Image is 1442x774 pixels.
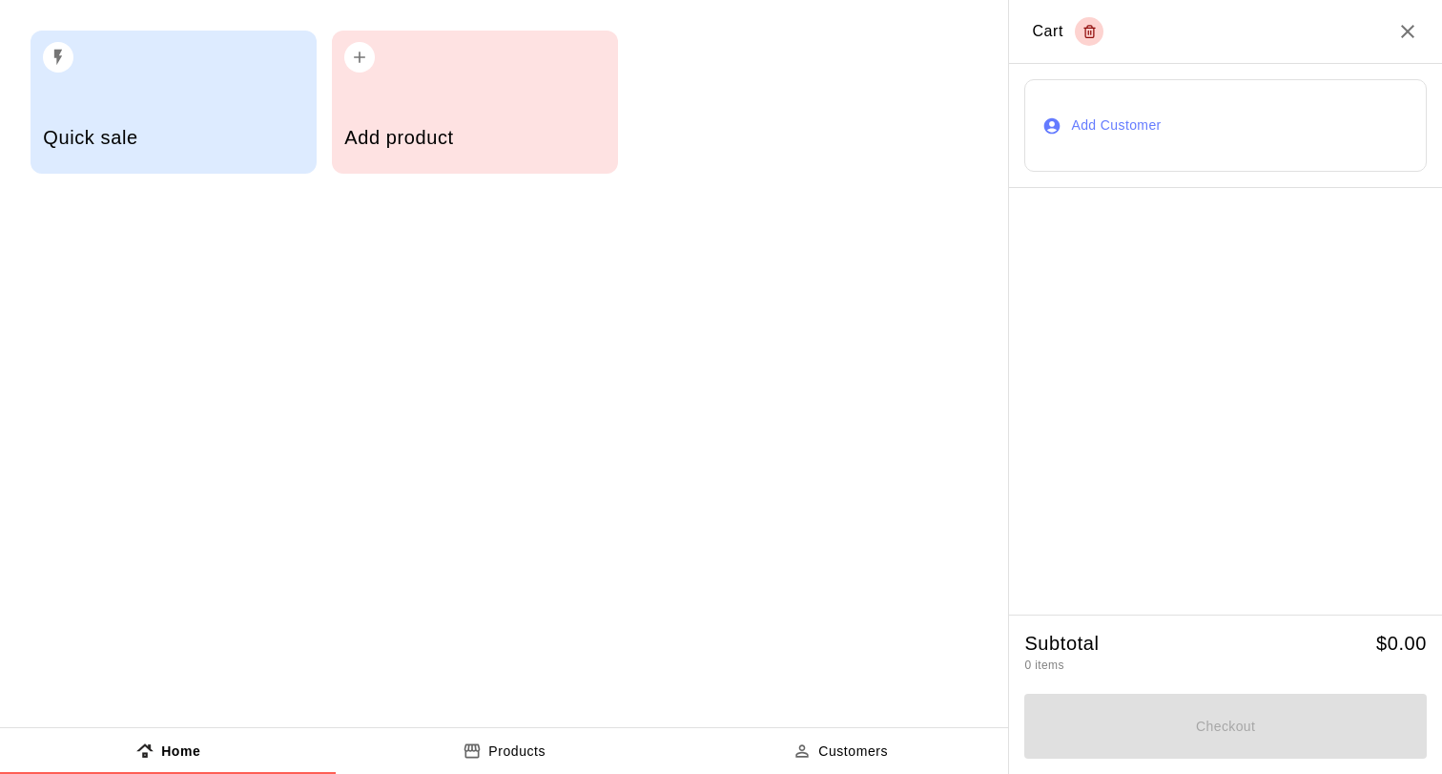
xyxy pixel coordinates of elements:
[31,31,317,174] button: Quick sale
[1024,631,1099,657] h5: Subtotal
[1376,631,1427,657] h5: $ 0.00
[1075,17,1103,46] button: Empty cart
[344,125,605,151] h5: Add product
[1024,79,1427,172] button: Add Customer
[332,31,618,174] button: Add product
[1396,20,1419,43] button: Close
[1032,17,1103,46] div: Cart
[1024,659,1063,672] span: 0 items
[43,125,303,151] h5: Quick sale
[488,742,546,762] p: Products
[161,742,200,762] p: Home
[818,742,888,762] p: Customers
